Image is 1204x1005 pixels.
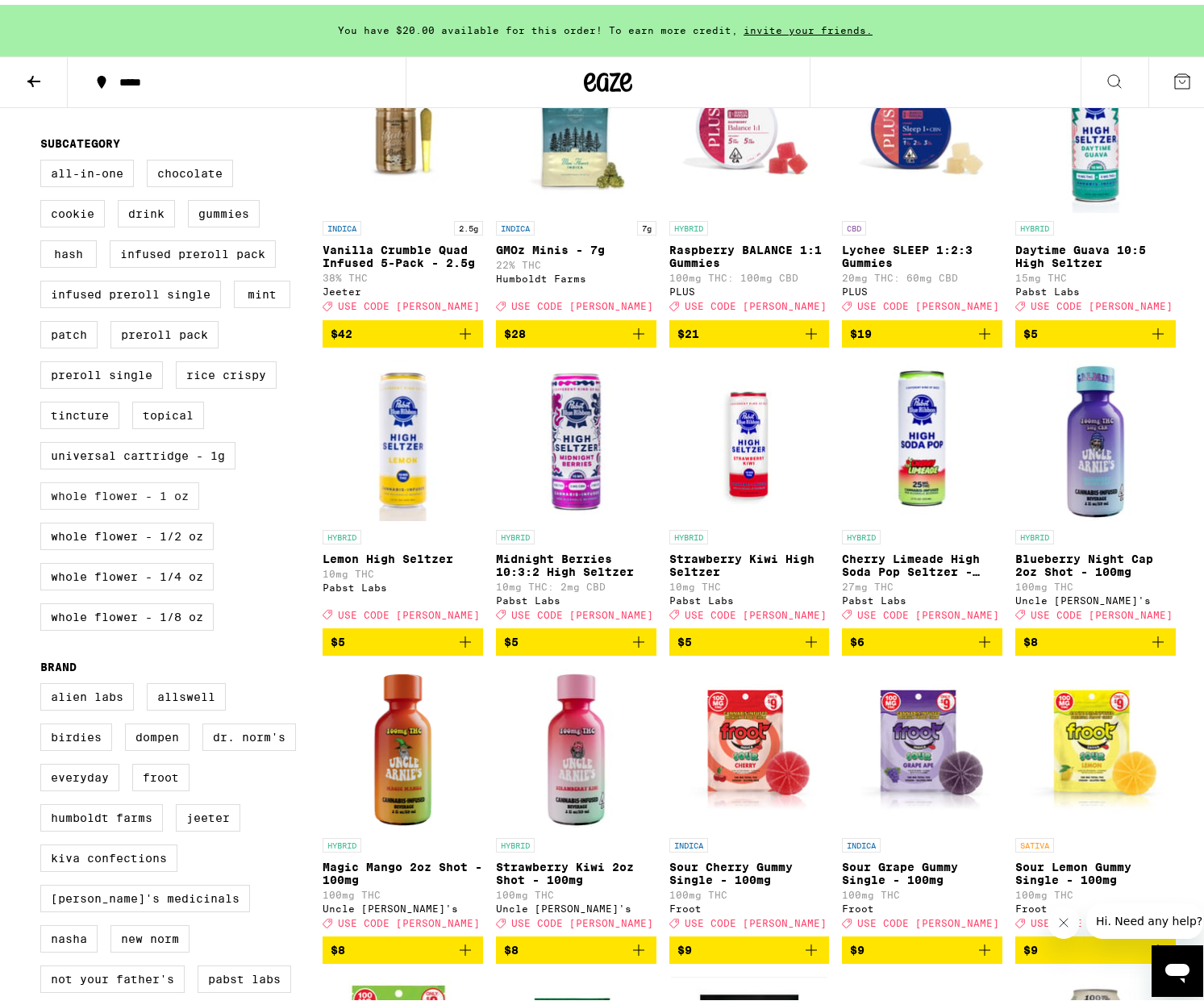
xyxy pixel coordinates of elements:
p: Cherry Limeade High Soda Pop Seltzer - 25mg [842,548,1002,573]
p: 2.5g [454,216,483,231]
button: Add to bag [323,315,483,343]
p: 100mg THC [1015,577,1176,587]
label: Dr. Norm's [202,719,296,746]
div: Froot [1015,899,1176,909]
label: Gummies [188,195,260,223]
p: 38% THC [323,268,483,278]
p: 100mg THC [669,885,830,895]
button: Add to bag [842,932,1002,959]
button: Add to bag [1015,623,1176,651]
div: PLUS [842,281,1002,292]
p: HYBRID [1015,525,1054,540]
a: Open page for Sour Cherry Gummy Single - 100mg from Froot [669,664,830,932]
p: Vanilla Crumble Quad Infused 5-Pack - 2.5g [323,239,483,265]
label: Topical [132,397,204,424]
label: Patch [40,316,98,344]
a: Open page for Cherry Limeade High Soda Pop Seltzer - 25mg from Pabst Labs [842,356,1002,623]
label: [PERSON_NAME]'s Medicinals [40,880,250,907]
p: HYBRID [323,525,361,540]
p: HYBRID [323,833,361,848]
a: Open page for GMOz Minis - 7g from Humboldt Farms [496,47,656,315]
a: Open page for Strawberry Kiwi High Seltzer from Pabst Labs [669,356,830,623]
iframe: Close message [1048,902,1080,934]
img: Uncle Arnie's - Blueberry Night Cap 2oz Shot - 100mg [1015,356,1176,517]
p: GMOz Minis - 7g [496,239,656,252]
div: Jeeter [323,281,483,292]
span: USE CODE [PERSON_NAME] [511,605,653,615]
span: $9 [1023,939,1038,952]
label: Kiva Confections [40,840,177,867]
span: USE CODE [PERSON_NAME] [1031,913,1173,924]
p: INDICA [323,216,361,231]
p: 20mg THC: 60mg CBD [842,268,1002,278]
button: Add to bag [323,623,483,651]
a: Open page for Vanilla Crumble Quad Infused 5-Pack - 2.5g from Jeeter [323,47,483,315]
label: Whole Flower - 1/2 oz [40,518,214,545]
span: USE CODE [PERSON_NAME] [338,913,480,924]
p: Strawberry Kiwi High Seltzer [669,548,830,573]
img: Uncle Arnie's - Strawberry Kiwi 2oz Shot - 100mg [496,664,656,825]
p: Daytime Guava 10:5 High Seltzer [1015,239,1176,265]
button: Add to bag [1015,932,1176,959]
div: Pabst Labs [496,590,656,601]
label: Dompen [125,719,190,746]
label: Hash [40,236,97,263]
img: Froot - Sour Grape Gummy Single - 100mg [842,664,1002,825]
legend: Brand [40,656,77,669]
div: Pabst Labs [323,578,483,588]
label: Froot [132,759,190,786]
span: USE CODE [PERSON_NAME] [338,297,480,307]
img: PLUS - Lychee SLEEP 1:2:3 Gummies [842,47,1002,208]
p: Sour Cherry Gummy Single - 100mg [669,856,830,882]
button: Add to bag [496,623,656,651]
label: Mint [234,276,290,303]
span: USE CODE [PERSON_NAME] [511,913,653,924]
p: 15mg THC [1015,268,1176,278]
p: HYBRID [1015,216,1054,231]
button: Add to bag [323,932,483,959]
p: HYBRID [669,216,708,231]
p: Sour Lemon Gummy Single - 100mg [1015,856,1176,882]
p: 100mg THC [1015,885,1176,895]
p: 10mg THC [323,564,483,574]
p: 7g [637,216,656,231]
label: New Norm [110,920,190,948]
img: Froot - Sour Lemon Gummy Single - 100mg [1015,664,1176,825]
label: Whole Flower - 1/4 oz [40,558,214,586]
img: Humboldt Farms - GMOz Minis - 7g [496,47,656,208]
div: Pabst Labs [1015,281,1176,292]
a: Open page for Midnight Berries 10:3:2 High Seltzer from Pabst Labs [496,356,656,623]
span: $21 [677,323,699,336]
label: Allswell [147,678,226,706]
div: Froot [669,899,830,909]
a: Open page for Blueberry Night Cap 2oz Shot - 100mg from Uncle Arnie's [1015,356,1176,623]
button: Add to bag [669,623,830,651]
a: Open page for Strawberry Kiwi 2oz Shot - 100mg from Uncle Arnie's [496,664,656,932]
img: Pabst Labs - Lemon High Seltzer [323,356,483,517]
p: HYBRID [842,525,881,540]
span: USE CODE [PERSON_NAME] [685,297,827,307]
button: Add to bag [842,623,1002,651]
div: Uncle [PERSON_NAME]'s [496,899,656,909]
img: PLUS - Raspberry BALANCE 1:1 Gummies [669,47,830,208]
a: Open page for Lychee SLEEP 1:2:3 Gummies from PLUS [842,47,1002,315]
p: 100mg THC [496,885,656,895]
label: Jeeter [176,799,240,827]
label: Cookie [40,195,105,223]
a: Open page for Sour Lemon Gummy Single - 100mg from Froot [1015,664,1176,932]
button: Add to bag [669,932,830,959]
p: 27mg THC [842,577,1002,587]
span: $8 [1023,631,1038,644]
span: You have $20.00 available for this order! To earn more credit, [338,20,738,31]
legend: Subcategory [40,132,120,145]
p: Raspberry BALANCE 1:1 Gummies [669,239,830,265]
label: All-In-One [40,155,134,182]
label: Infused Preroll Pack [110,236,276,263]
p: 10mg THC [669,577,830,587]
p: INDICA [669,833,708,848]
button: Add to bag [1015,315,1176,343]
span: $42 [331,323,352,336]
span: $9 [677,939,692,952]
span: $5 [677,631,692,644]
